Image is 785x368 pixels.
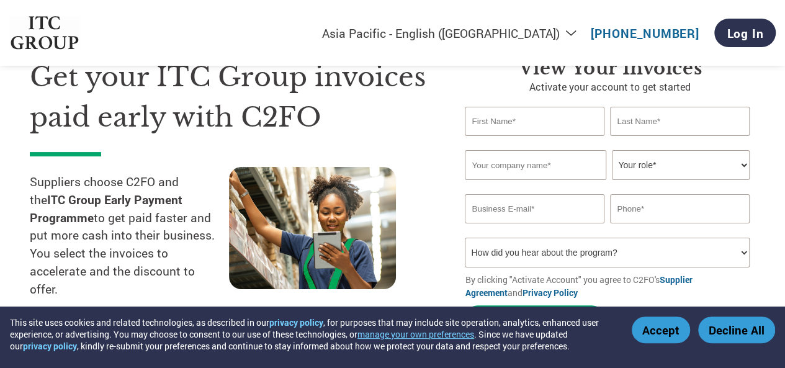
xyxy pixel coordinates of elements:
[610,137,749,145] div: Invalid last name or last name is too long
[612,150,749,180] select: Title/Role
[465,150,606,180] input: Your company name*
[465,137,604,145] div: Invalid first name or first name is too long
[522,287,577,298] a: Privacy Policy
[465,225,604,233] div: Inavlid Email Address
[698,316,775,343] button: Decline All
[465,194,604,223] input: Invalid Email format
[714,19,776,47] a: Log In
[30,173,229,298] p: Suppliers choose C2FO and the to get paid faster and put more cash into their business. You selec...
[465,305,604,331] button: Activate Account
[465,274,692,298] a: Supplier Agreement
[30,57,428,137] h1: Get your ITC Group invoices paid early with C2FO
[229,167,396,289] img: supply chain worker
[269,316,323,328] a: privacy policy
[465,181,749,189] div: Invalid company name or company name is too long
[465,107,604,136] input: First Name*
[610,107,749,136] input: Last Name*
[591,25,699,41] a: [PHONE_NUMBER]
[632,316,690,343] button: Accept
[10,316,614,352] div: This site uses cookies and related technologies, as described in our , for purposes that may incl...
[465,273,755,299] p: By clicking "Activate Account" you agree to C2FO's and
[9,16,80,50] img: ITC Group
[465,79,755,94] p: Activate your account to get started
[610,194,749,223] input: Phone*
[610,225,749,233] div: Inavlid Phone Number
[357,328,474,340] button: manage your own preferences
[465,57,755,79] h3: View your invoices
[30,192,182,225] strong: ITC Group Early Payment Programme
[23,340,77,352] a: privacy policy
